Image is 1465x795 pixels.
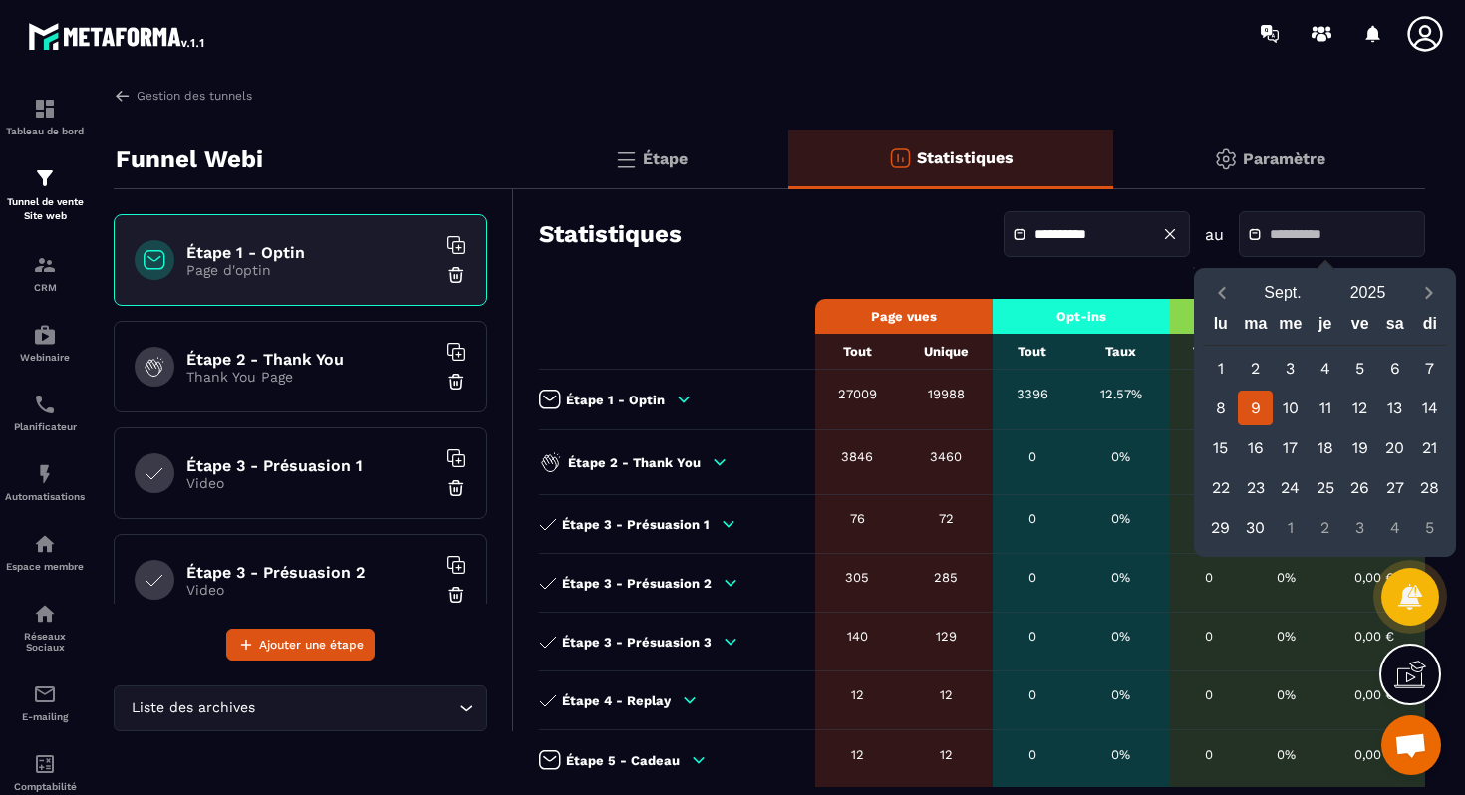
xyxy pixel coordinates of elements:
img: website_grey.svg [32,52,48,68]
div: 0% [1259,747,1315,762]
div: 0 [1003,511,1062,526]
p: Automatisations [5,491,85,502]
div: 20 [1377,430,1412,465]
div: 26 [1342,470,1377,505]
div: 1 [1273,510,1308,545]
div: di [1412,310,1447,345]
img: trash [446,372,466,392]
button: Next month [1410,279,1447,306]
div: 19988 [910,387,983,401]
div: 15 [1203,430,1238,465]
div: 129 [910,629,983,644]
p: Tableau de bord [5,126,85,136]
div: 1 [1203,351,1238,386]
p: Statistiques [917,148,1014,167]
div: 4 [1308,351,1342,386]
img: automations [33,323,57,347]
div: Ouvrir le chat [1381,715,1441,775]
th: Opt-ins [993,299,1170,334]
img: social-network [33,602,57,626]
a: formationformationTunnel de vente Site web [5,151,85,238]
img: arrow [114,87,132,105]
p: Étape 3 - Présuasion 3 [562,635,712,650]
div: 11 [1308,391,1342,425]
a: formationformationCRM [5,238,85,308]
button: Open years overlay [1325,275,1411,310]
p: Planificateur [5,421,85,432]
div: je [1308,310,1342,345]
p: Espace membre [5,561,85,572]
div: 2 [1238,351,1273,386]
div: Calendar wrapper [1203,310,1447,545]
p: Tunnel de vente Site web [5,195,85,223]
button: Open months overlay [1240,275,1325,310]
img: setting-gr.5f69749f.svg [1214,147,1238,171]
img: trash [446,265,466,285]
p: Étape 3 - Présuasion 2 [562,576,712,591]
a: social-networksocial-networkRéseaux Sociaux [5,587,85,667]
div: Domaine: [DOMAIN_NAME] [52,52,225,68]
div: 12 [825,747,890,762]
p: Funnel Webi [116,139,263,179]
div: 10 [1273,391,1308,425]
div: 22 [1203,470,1238,505]
p: Étape 4 - Replay [562,693,671,708]
th: Page vues [815,299,993,334]
a: automationsautomationsWebinaire [5,308,85,378]
a: emailemailE-mailing [5,667,85,737]
div: ma [1238,310,1273,345]
th: Total [1170,334,1249,370]
div: 72 [910,511,983,526]
h3: Statistiques [539,220,682,248]
div: 6 [1377,351,1412,386]
div: 0 [1003,687,1062,702]
div: 24 [1273,470,1308,505]
p: Paramètre [1243,149,1325,168]
div: 12 [1342,391,1377,425]
div: 0% [1082,629,1159,644]
div: 16 [1238,430,1273,465]
p: E-mailing [5,711,85,722]
p: Étape 3 - Présuasion 1 [562,517,710,532]
div: v 4.0.25 [56,32,98,48]
p: Étape 1 - Optin [566,393,665,407]
p: Comptabilité [5,781,85,792]
div: 0,00 € [1334,747,1415,762]
div: 0 [1180,687,1239,702]
div: 140 [825,629,890,644]
div: 0,00 € [1334,687,1415,702]
div: 305 [825,570,890,585]
h6: Étape 3 - Présuasion 2 [186,563,436,582]
div: 0% [1082,570,1159,585]
div: 4 [1377,510,1412,545]
div: Calendar days [1203,351,1447,545]
div: Domaine [103,118,153,131]
div: 3460 [910,449,983,464]
div: 0 [1180,511,1239,526]
div: 0% [1082,687,1159,702]
div: 0,00 € [1334,570,1415,585]
div: 0 [1180,570,1239,585]
span: Ajouter une étape [259,635,364,655]
div: 0 [1180,387,1239,401]
p: Thank You Page [186,369,436,385]
th: Taux [1072,334,1169,370]
img: accountant [33,752,57,776]
p: Étape 5 - Cadeau [566,753,680,768]
a: automationsautomationsAutomatisations [5,447,85,517]
p: au [1205,225,1224,244]
img: trash [446,585,466,605]
p: Video [186,475,436,491]
div: 25 [1308,470,1342,505]
img: formation [33,97,57,121]
img: logo_orange.svg [32,32,48,48]
p: Webinaire [5,352,85,363]
th: Ventes [1170,299,1425,334]
div: 12 [825,687,890,702]
p: Étape 2 - Thank You [568,455,701,470]
div: 17 [1273,430,1308,465]
img: formation [33,253,57,277]
a: formationformationTableau de bord [5,82,85,151]
img: tab_domain_overview_orange.svg [81,116,97,132]
img: email [33,682,57,706]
